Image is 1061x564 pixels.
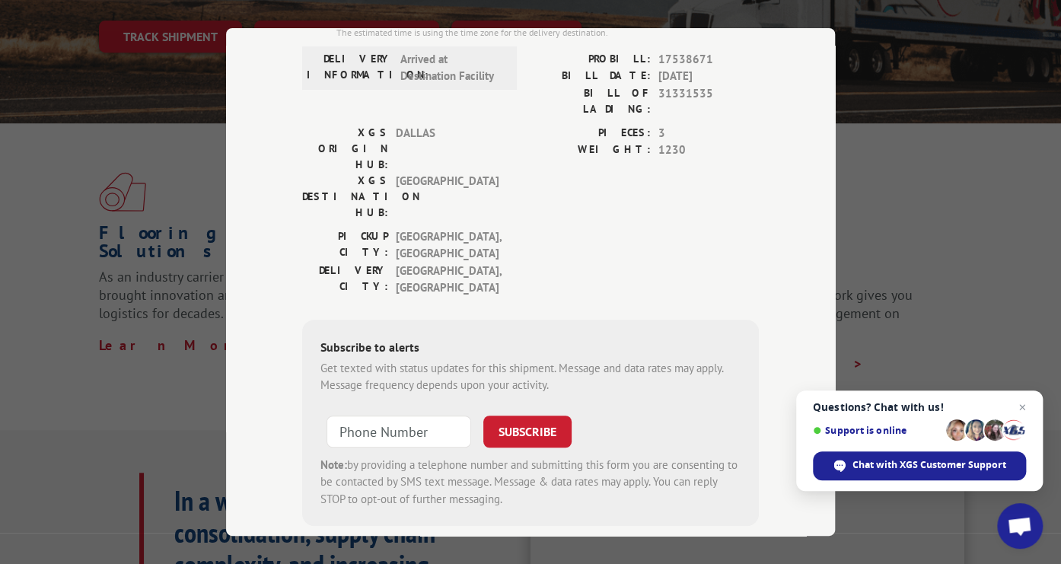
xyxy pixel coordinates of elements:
[813,451,1026,480] span: Chat with XGS Customer Support
[396,125,499,173] span: DALLAS
[530,125,651,142] label: PIECES:
[530,68,651,85] label: BILL DATE:
[396,173,499,221] span: [GEOGRAPHIC_DATA]
[658,68,759,85] span: [DATE]
[400,51,503,85] span: Arrived at Destination Facility
[302,173,388,221] label: XGS DESTINATION HUB:
[813,401,1026,413] span: Questions? Chat with us!
[483,416,572,448] button: SUBSCRIBE
[658,125,759,142] span: 3
[396,263,499,297] span: [GEOGRAPHIC_DATA] , [GEOGRAPHIC_DATA]
[852,458,1006,472] span: Chat with XGS Customer Support
[320,457,347,472] strong: Note:
[302,125,388,173] label: XGS ORIGIN HUB:
[530,142,651,159] label: WEIGHT:
[658,142,759,159] span: 1230
[997,503,1043,549] a: Open chat
[658,85,759,117] span: 31331535
[336,26,759,40] div: The estimated time is using the time zone for the delivery destination.
[302,263,388,297] label: DELIVERY CITY:
[302,228,388,263] label: PICKUP CITY:
[320,338,741,360] div: Subscribe to alerts
[320,457,741,508] div: by providing a telephone number and submitting this form you are consenting to be contacted by SM...
[530,51,651,69] label: PROBILL:
[307,51,393,85] label: DELIVERY INFORMATION:
[658,51,759,69] span: 17538671
[327,416,471,448] input: Phone Number
[320,360,741,394] div: Get texted with status updates for this shipment. Message and data rates may apply. Message frequ...
[813,425,941,436] span: Support is online
[396,228,499,263] span: [GEOGRAPHIC_DATA] , [GEOGRAPHIC_DATA]
[530,85,651,117] label: BILL OF LADING:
